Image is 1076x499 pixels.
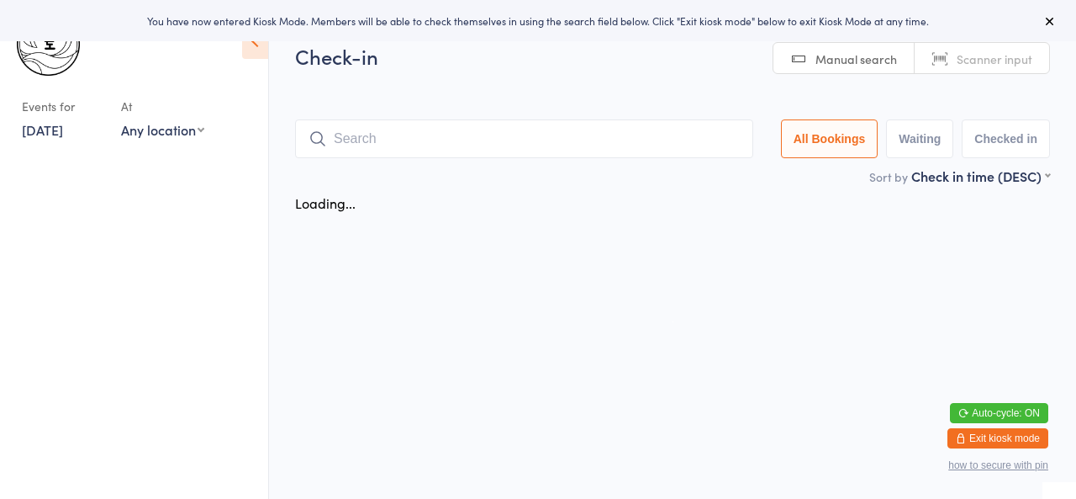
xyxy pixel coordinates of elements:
[869,168,908,185] label: Sort by
[962,119,1050,158] button: Checked in
[22,93,104,120] div: Events for
[950,403,1048,423] button: Auto-cycle: ON
[295,119,753,158] input: Search
[22,120,63,139] a: [DATE]
[295,194,356,212] div: Loading...
[781,119,878,158] button: All Bookings
[957,50,1032,67] span: Scanner input
[121,120,204,139] div: Any location
[911,167,1050,185] div: Check in time (DESC)
[886,119,953,158] button: Waiting
[121,93,204,120] div: At
[815,50,897,67] span: Manual search
[27,13,1049,28] div: You have now entered Kiosk Mode. Members will be able to check themselves in using the search fie...
[17,13,80,76] img: Chungdo Taekwondo
[948,459,1048,471] button: how to secure with pin
[947,428,1048,449] button: Exit kiosk mode
[295,42,1050,70] h2: Check-in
